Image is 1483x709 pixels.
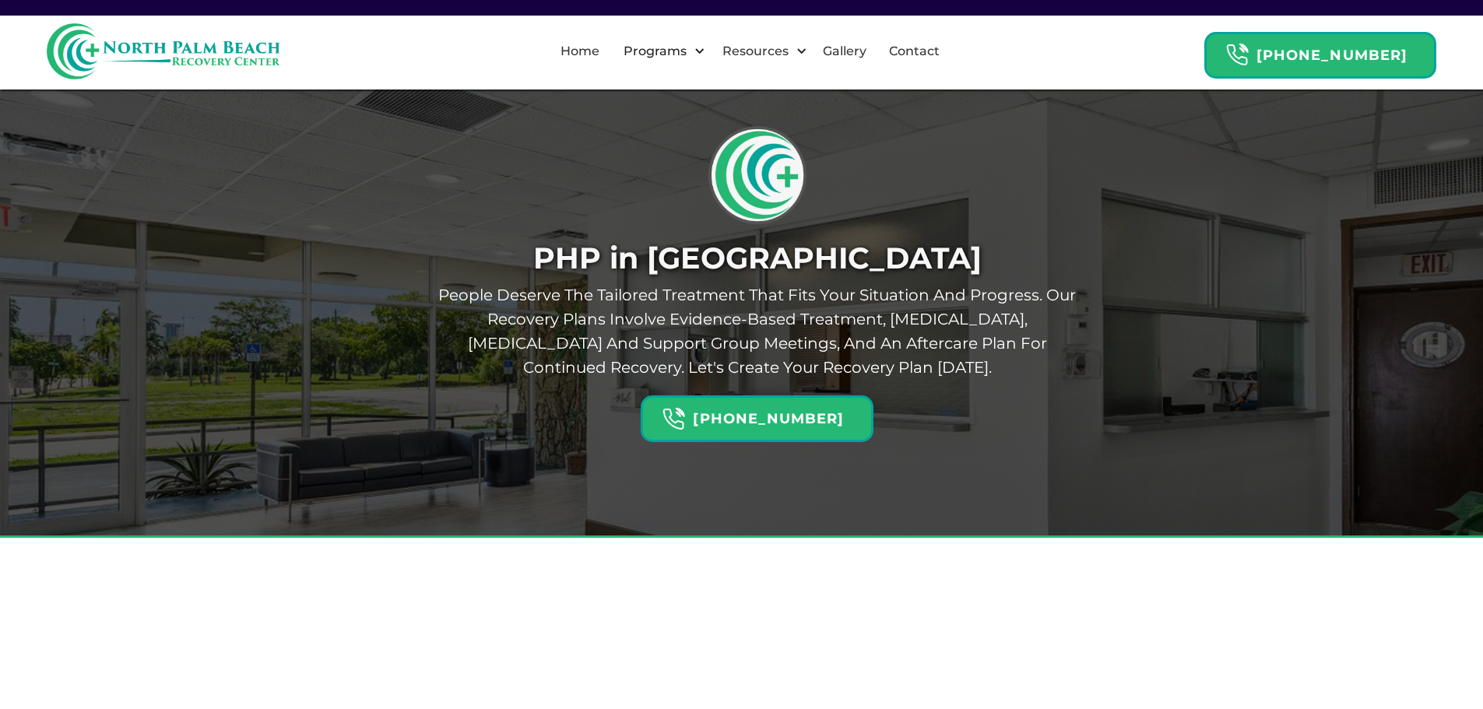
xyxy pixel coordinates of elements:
[620,42,691,61] div: Programs
[880,26,949,76] a: Contact
[1225,43,1249,67] img: Header Calendar Icons
[641,388,873,442] a: Header Calendar Icons[PHONE_NUMBER]
[551,26,609,76] a: Home
[693,410,844,427] strong: [PHONE_NUMBER]
[719,42,792,61] div: Resources
[434,283,1081,380] p: People deserve the tailored treatment that fits your situation and progress. Our recovery plans i...
[662,407,685,431] img: Header Calendar Icons
[434,241,1081,276] h1: PHP in [GEOGRAPHIC_DATA]
[1204,24,1436,79] a: Header Calendar Icons[PHONE_NUMBER]
[1256,47,1407,64] strong: [PHONE_NUMBER]
[814,26,876,76] a: Gallery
